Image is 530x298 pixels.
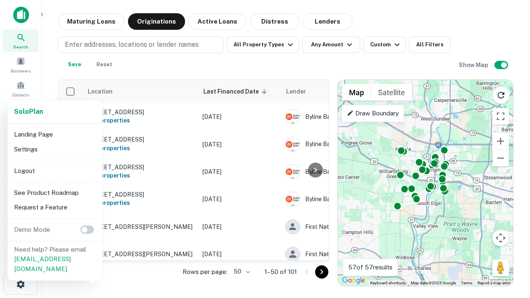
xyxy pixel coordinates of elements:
li: See Product Roadmap [11,185,99,200]
li: Request a Feature [11,200,99,215]
li: Logout [11,163,99,178]
p: Demo Mode [11,225,53,235]
iframe: Chat Widget [489,205,530,245]
a: [EMAIL_ADDRESS][DOMAIN_NAME] [14,255,71,272]
li: Settings [11,142,99,157]
p: Need help? Please email [14,245,96,274]
strong: Solo Plan [14,108,43,115]
li: Landing Page [11,127,99,142]
a: SoloPlan [14,107,43,117]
